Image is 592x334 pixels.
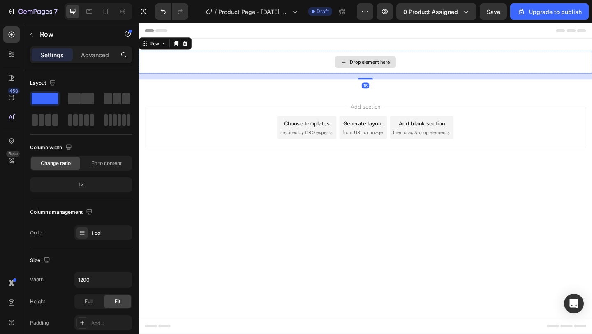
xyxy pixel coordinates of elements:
span: Full [85,298,93,305]
span: Add section [227,86,266,95]
p: 7 [54,7,58,16]
p: Row [40,29,110,39]
button: 7 [3,3,61,20]
span: Draft [317,8,329,15]
button: Save [480,3,507,20]
div: 450 [8,88,20,94]
div: 12 [32,179,130,190]
div: Undo/Redo [155,3,188,20]
div: Columns management [30,207,94,218]
div: Size [30,255,52,266]
span: Save [487,8,500,15]
span: Change ratio [41,160,71,167]
div: Height [30,298,45,305]
span: Fit to content [91,160,122,167]
div: 1 col [91,230,130,237]
div: Add... [91,320,130,327]
span: Product Page - [DATE] 20:40:03 [218,7,289,16]
div: Open Intercom Messenger [564,294,584,313]
div: Choose templates [158,105,208,114]
div: Width [30,276,44,283]
span: / [215,7,217,16]
span: then drag & drop elements [277,115,338,123]
div: Drop element here [230,39,273,46]
input: Auto [75,272,132,287]
div: Row [10,19,24,26]
span: inspired by CRO experts [154,115,210,123]
div: Layout [30,78,58,89]
div: Order [30,229,44,237]
span: Fit [115,298,120,305]
span: from URL or image [222,115,266,123]
div: Add blank section [283,105,333,114]
div: Column width [30,142,74,153]
iframe: Design area [139,23,592,334]
div: Beta [6,151,20,157]
p: Advanced [81,51,109,59]
span: 0 product assigned [403,7,458,16]
div: Padding [30,319,49,327]
button: Upgrade to publish [510,3,589,20]
div: 16 [243,65,251,71]
p: Settings [41,51,64,59]
div: Upgrade to publish [517,7,582,16]
button: 0 product assigned [396,3,476,20]
div: Generate layout [223,105,266,114]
